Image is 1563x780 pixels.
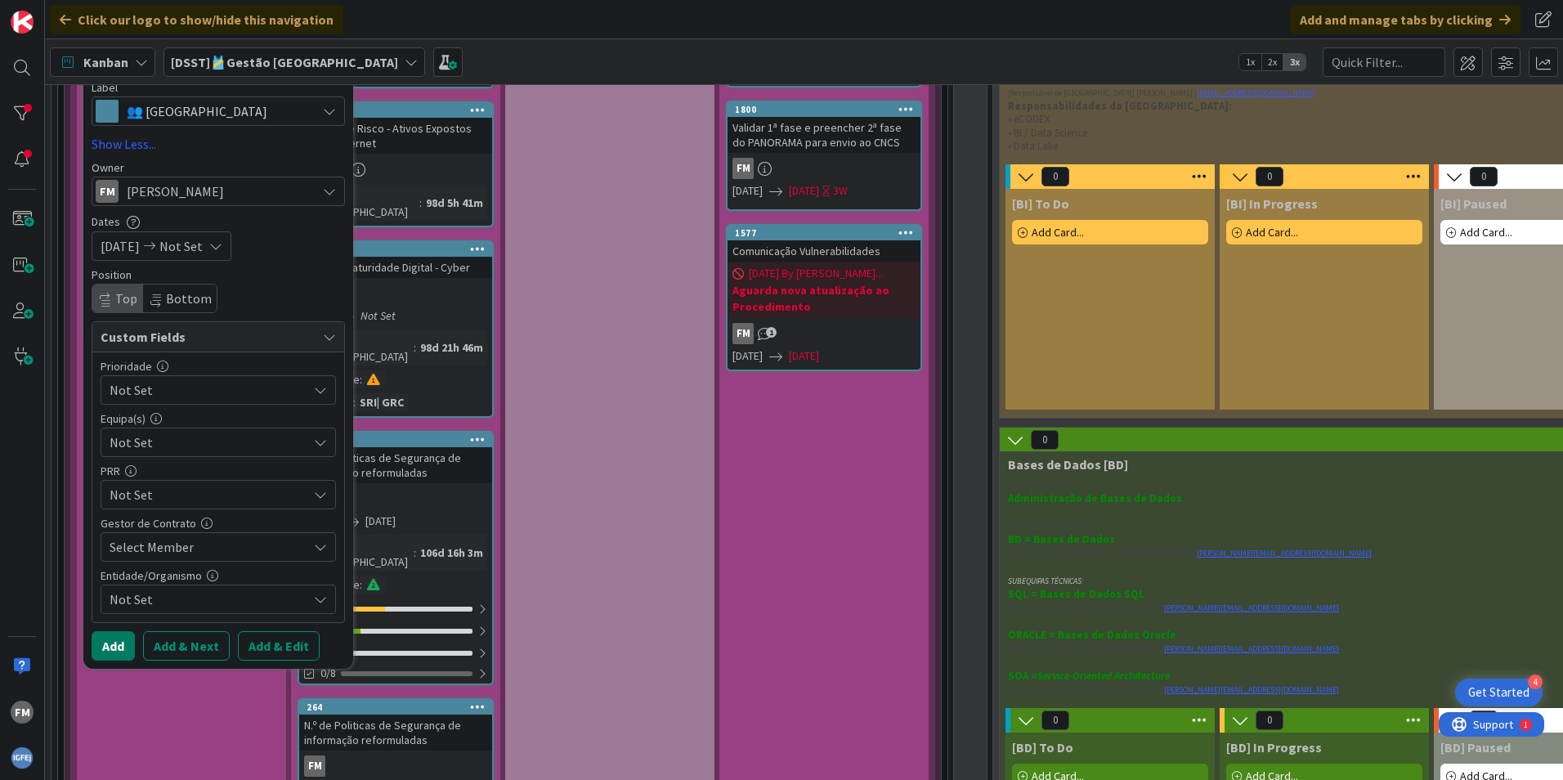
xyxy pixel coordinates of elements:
[728,102,920,117] div: 1800
[299,755,492,777] div: FM
[1164,603,1339,613] a: [PERSON_NAME][EMAIL_ADDRESS][DOMAIN_NAME]
[732,347,763,365] span: [DATE]
[50,5,343,34] div: Click our logo to show/hide this navigation
[299,257,492,278] div: Selo de Maturidade Digital - Cyber
[1008,548,1197,558] span: [Responsável de [GEOGRAPHIC_DATA]] [PERSON_NAME] |
[1290,5,1520,34] div: Add and manage tabs by clicking
[11,701,34,724] div: FM
[1256,711,1283,730] span: 0
[414,338,416,356] span: :
[110,433,307,452] span: Not Set
[732,182,763,199] span: [DATE]
[1528,675,1543,689] div: 4
[1037,669,1170,683] em: Service-Oriented Architecture
[110,379,299,401] span: Not Set
[422,194,487,212] div: 98d 5h 41m
[92,216,120,227] span: Dates
[299,103,492,154] div: 1575Análise de Risco - Ativos Expostos para a Internet
[299,700,492,715] div: 264
[159,236,203,256] span: Not Set
[1226,195,1318,212] span: [BI] In Progress
[728,102,920,153] div: 1800Validar 1ª fase e preencher 2ª fase do PANORAMA para envio ao CNCS
[735,104,920,115] div: 1800
[1440,195,1507,212] span: [BI] Paused
[307,702,492,713] div: 264
[1164,643,1339,654] a: [PERSON_NAME][EMAIL_ADDRESS][DOMAIN_NAME]
[304,329,414,365] div: Time in [GEOGRAPHIC_DATA]
[166,290,212,307] span: Bottom
[101,327,315,347] span: Custom Fields
[307,434,492,446] div: 1512
[789,182,819,199] span: [DATE]
[1460,225,1512,240] span: Add Card...
[419,194,422,212] span: :
[1226,739,1322,755] span: [BD] In Progress
[1008,576,1083,586] em: SUBEQUIPAS TÉCNICAS:
[299,715,492,751] div: N.º de Politicas de Segurança de informação reformuladas
[299,700,492,751] div: 264N.º de Politicas de Segurança de informação reformuladas
[1008,99,1232,113] strong: Responsabilidades da [GEOGRAPHIC_DATA]:
[1008,643,1164,654] span: [Responsável de Subequipa] [PERSON_NAME] |
[732,282,916,315] b: Aguarda nova atualização ao Procedimento
[92,631,135,661] button: Add
[298,240,494,418] a: 1565Selo de Maturidade Digital - CyberFM[DATE]Not SetTime in [GEOGRAPHIC_DATA]:98d 21h 46mPriorid...
[101,518,336,529] div: Gestor de Contrato
[728,117,920,153] div: Validar 1ª fase e preencher 2ª fase do PANORAMA para envio ao CNCS
[416,338,487,356] div: 98d 21h 46m
[92,269,132,280] span: Position
[299,118,492,154] div: Análise de Risco - Ativos Expostos para a Internet
[83,52,128,72] span: Kanban
[101,236,140,256] span: [DATE]
[749,265,883,282] span: [DATE] By [PERSON_NAME]...
[1031,430,1059,450] span: 0
[361,308,396,323] i: Not Set
[110,537,194,557] span: Select Member
[735,227,920,239] div: 1577
[304,185,419,221] div: Time in [GEOGRAPHIC_DATA]
[115,290,137,307] span: Top
[766,327,777,338] span: 1
[1256,167,1283,186] span: 0
[732,323,754,344] div: FM
[299,103,492,118] div: 1575
[85,7,89,20] div: 1
[1197,87,1315,98] a: [EMAIL_ADDRESS][DOMAIN_NAME]
[298,431,494,685] a: 1512N.º de Politicas de Segurança de informação reformuladasPFNot Set[DATE]Time in [GEOGRAPHIC_DA...
[728,226,920,262] div: 1577Comunicação Vulnerabilidades
[299,433,492,483] div: 1512N.º de Politicas de Segurança de informação reformuladas
[726,224,922,371] a: 1577Comunicação Vulnerabilidades[DATE] By [PERSON_NAME]...Aguarda nova atualização ao Procediment...
[1010,480,1069,491] em: ÁREA DE ATUAÇÃO:
[726,101,922,211] a: 1800Validar 1ª fase e preencher 2ª fase do PANORAMA para envio ao CNCSFM[DATE][DATE]3W
[1008,112,1050,126] span: • eCODEX
[728,158,920,179] div: FM
[1008,587,1144,601] strong: SQL = Bases de Dados SQL
[728,323,920,344] div: FM
[1261,54,1283,70] span: 2x
[143,631,230,661] button: Add & Next
[299,621,492,641] div: 1/18
[360,576,362,594] span: :
[1470,167,1498,186] span: 0
[1032,225,1084,240] span: Add Card...
[833,182,848,199] div: 3W
[1008,521,1098,531] em: EQUIPAS TÉCNICAS DA ÁREA:
[127,182,224,201] span: [PERSON_NAME]
[92,162,124,173] span: Owner
[353,393,356,411] span: :
[1470,711,1498,730] span: 0
[1008,491,1182,505] strong: Administração de Bases de Dados
[1008,684,1164,695] span: [Responsável de Subequipa] [PERSON_NAME] |
[299,598,492,619] div: 0/6
[96,180,119,203] div: FM
[127,100,308,123] span: 👥 [GEOGRAPHIC_DATA]
[101,465,336,477] div: PRR
[101,570,336,581] div: Entidade/Organismo
[171,54,398,70] b: [DSST]🎽Gestão [GEOGRAPHIC_DATA]
[1041,711,1069,730] span: 0
[1283,54,1305,70] span: 3x
[365,513,396,530] span: [DATE]
[1008,532,1115,546] strong: BD = Bases de Dados
[1008,669,1170,683] strong: SOA =
[11,746,34,769] img: avatar
[1197,548,1372,558] a: [PERSON_NAME][EMAIL_ADDRESS][DOMAIN_NAME]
